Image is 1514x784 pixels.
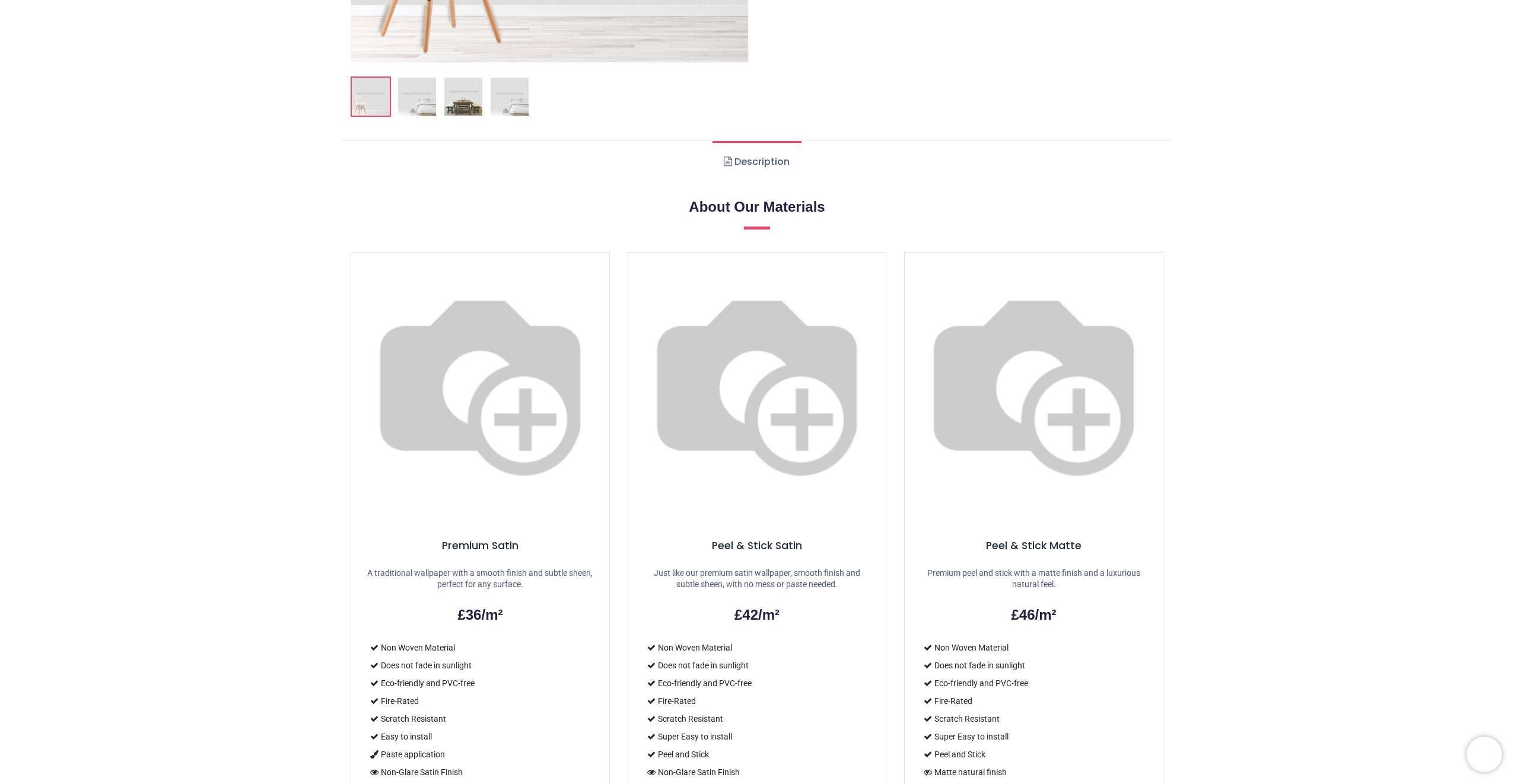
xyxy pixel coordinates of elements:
[643,763,872,781] li: Non-Glare Satin Finish
[919,568,1149,591] p: Premium peel and stick with a matte finish and a luxurious natural feel.
[643,639,872,656] li: Non Woven Material
[905,253,1163,511] img: Wallpaper_hand_and_overlay%20%281%29.jpg
[643,710,872,728] li: Scratch Resistant
[365,763,595,781] li: Non-Glare Satin Finish
[643,605,872,625] h2: £42/m²
[919,538,1149,553] h5: Peel & Stick Matte
[351,197,1163,217] h2: About Our Materials
[713,141,801,183] a: Description
[643,656,872,674] li: Does not fade in sunlight
[643,728,872,745] li: Super Easy to install
[919,763,1149,781] li: Matte natural finish
[365,656,595,674] li: Does not fade in sunlight
[643,674,872,692] li: Eco-friendly and PVC-free
[352,78,390,116] img: Custom Wallpaper Printing & Custom Wall Murals
[919,710,1149,728] li: Scratch Resistant
[643,538,872,553] h5: Peel & Stick Satin
[365,728,595,745] li: Easy to install
[491,78,529,116] img: WS-00001_WP-04
[919,674,1149,692] li: Eco-friendly and PVC-free
[444,78,482,116] img: WS-00001_WP-03
[919,728,1149,745] li: Super Easy to install
[365,605,595,625] h2: £36/m²
[628,253,886,511] img: Wallpaper_and_hand.jpg
[643,568,872,591] p: Just like our premium satin wallpaper, smooth finish and subtle sheen, with no mess or paste needed.
[365,692,595,710] li: Fire-Rated
[398,78,436,116] img: WS-00001_WP-02
[919,745,1149,763] li: Peel and Stick
[365,639,595,656] li: Non Woven Material
[1467,737,1502,772] iframe: Brevo live chat
[919,656,1149,674] li: Does not fade in sunlight
[365,568,595,591] p: A traditional wallpaper with a smooth finish and subtle sheen, perfect for any surface.
[919,639,1149,656] li: Non Woven Material
[919,692,1149,710] li: Fire-Rated
[365,745,595,763] li: Paste application
[643,745,872,763] li: Peel and Stick
[643,692,872,710] li: Fire-Rated
[919,605,1149,625] h2: £46/m²
[365,710,595,728] li: Scratch Resistant
[365,674,595,692] li: Eco-friendly and PVC-free
[365,538,595,553] h5: Premium Satin
[351,253,609,511] img: Wallpaper_only.jpg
